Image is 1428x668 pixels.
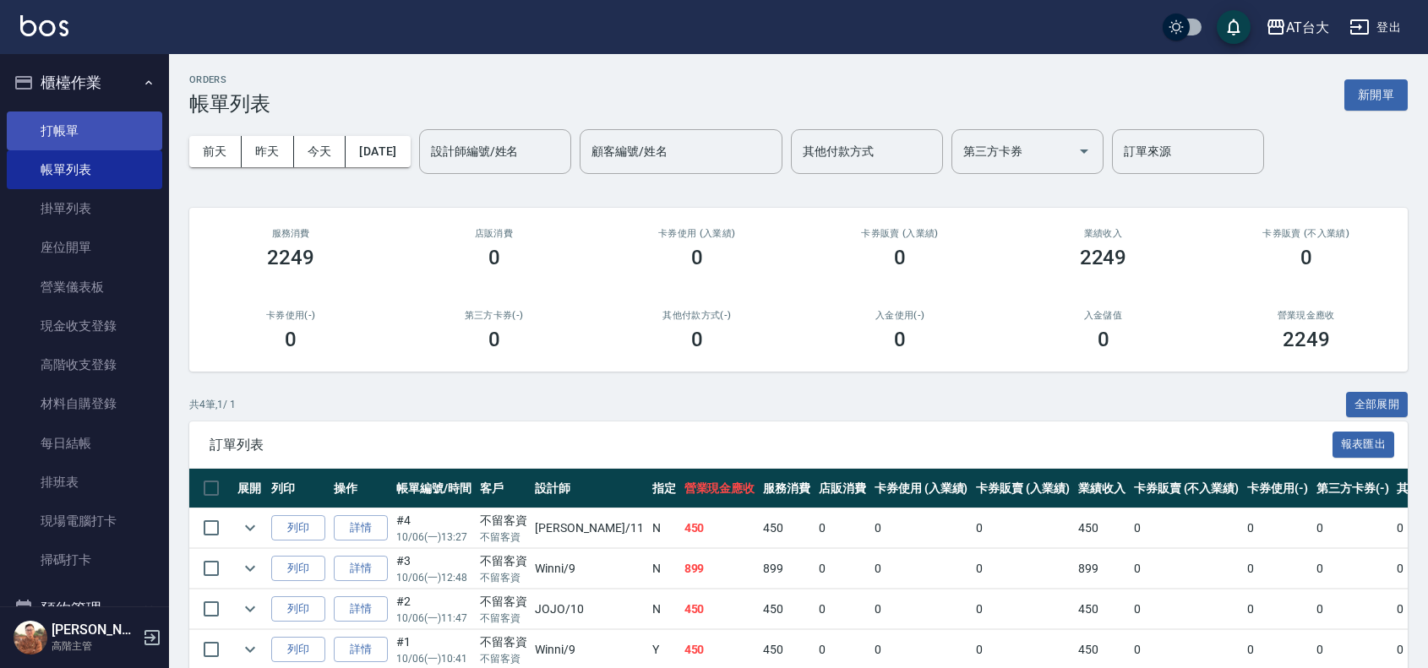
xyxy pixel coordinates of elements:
[237,515,263,540] button: expand row
[1130,549,1243,589] td: 0
[480,570,527,585] p: 不留客資
[648,469,680,508] th: 指定
[267,469,330,508] th: 列印
[759,469,815,508] th: 服務消費
[1074,469,1130,508] th: 業績收入
[237,596,263,622] button: expand row
[1098,328,1109,351] h3: 0
[488,328,500,351] h3: 0
[1080,246,1127,269] h3: 2249
[1130,469,1243,508] th: 卡券販賣 (不入業績)
[480,651,527,666] p: 不留客資
[392,549,476,589] td: #3
[271,556,325,582] button: 列印
[648,589,680,629] td: N
[242,136,294,167] button: 昨天
[1074,589,1130,629] td: 450
[1344,79,1408,111] button: 新開單
[680,589,760,629] td: 450
[476,469,531,508] th: 客戶
[1243,469,1312,508] th: 卡券使用(-)
[680,549,760,589] td: 899
[531,508,647,548] td: [PERSON_NAME] /11
[237,637,263,662] button: expand row
[1286,17,1329,38] div: AT台大
[894,246,906,269] h3: 0
[488,246,500,269] h3: 0
[894,328,906,351] h3: 0
[7,587,162,631] button: 預約管理
[346,136,410,167] button: [DATE]
[7,268,162,307] a: 營業儀表板
[7,463,162,502] a: 排班表
[392,589,476,629] td: #2
[1333,432,1395,458] button: 報表匯出
[189,92,270,116] h3: 帳單列表
[1071,138,1098,165] button: Open
[691,246,703,269] h3: 0
[870,549,973,589] td: 0
[334,515,388,541] a: 詳情
[972,589,1074,629] td: 0
[210,437,1333,453] span: 訂單列表
[819,228,981,239] h2: 卡券販賣 (入業績)
[870,508,973,548] td: 0
[294,136,346,167] button: 今天
[1312,469,1393,508] th: 第三方卡券(-)
[1283,328,1330,351] h3: 2249
[480,633,527,651] div: 不留客資
[1243,549,1312,589] td: 0
[189,74,270,85] h2: ORDERS
[648,549,680,589] td: N
[1333,436,1395,452] a: 報表匯出
[759,508,815,548] td: 450
[271,596,325,622] button: 列印
[480,552,527,570] div: 不留客資
[20,15,68,36] img: Logo
[392,508,476,548] td: #4
[330,469,392,508] th: 操作
[189,397,236,412] p: 共 4 筆, 1 / 1
[210,310,372,321] h2: 卡券使用(-)
[1074,508,1130,548] td: 450
[1130,589,1243,629] td: 0
[531,589,647,629] td: JOJO /10
[759,589,815,629] td: 450
[7,540,162,579] a: 掃碼打卡
[267,246,314,269] h3: 2249
[396,611,471,626] p: 10/06 (一) 11:47
[1344,86,1408,102] a: 新開單
[815,589,870,629] td: 0
[285,328,297,351] h3: 0
[396,530,471,545] p: 10/06 (一) 13:27
[616,228,778,239] h2: 卡券使用 (入業績)
[819,310,981,321] h2: 入金使用(-)
[972,508,1074,548] td: 0
[7,61,162,105] button: 櫃檯作業
[1312,589,1393,629] td: 0
[1312,549,1393,589] td: 0
[1217,10,1251,44] button: save
[616,310,778,321] h2: 其他付款方式(-)
[870,469,973,508] th: 卡券使用 (入業績)
[392,469,476,508] th: 帳單編號/時間
[271,637,325,663] button: 列印
[1074,549,1130,589] td: 899
[1346,392,1409,418] button: 全部展開
[210,228,372,239] h3: 服務消費
[334,596,388,622] a: 詳情
[7,307,162,345] a: 現金收支登錄
[1225,310,1387,321] h2: 營業現金應收
[412,228,575,239] h2: 店販消費
[7,502,162,540] a: 現場電腦打卡
[759,549,815,589] td: 899
[1343,12,1408,43] button: 登出
[7,424,162,463] a: 每日結帳
[870,589,973,629] td: 0
[237,556,263,581] button: expand row
[680,469,760,508] th: 營業現金應收
[1243,508,1312,548] td: 0
[396,570,471,585] p: 10/06 (一) 12:48
[271,515,325,541] button: 列印
[648,508,680,548] td: N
